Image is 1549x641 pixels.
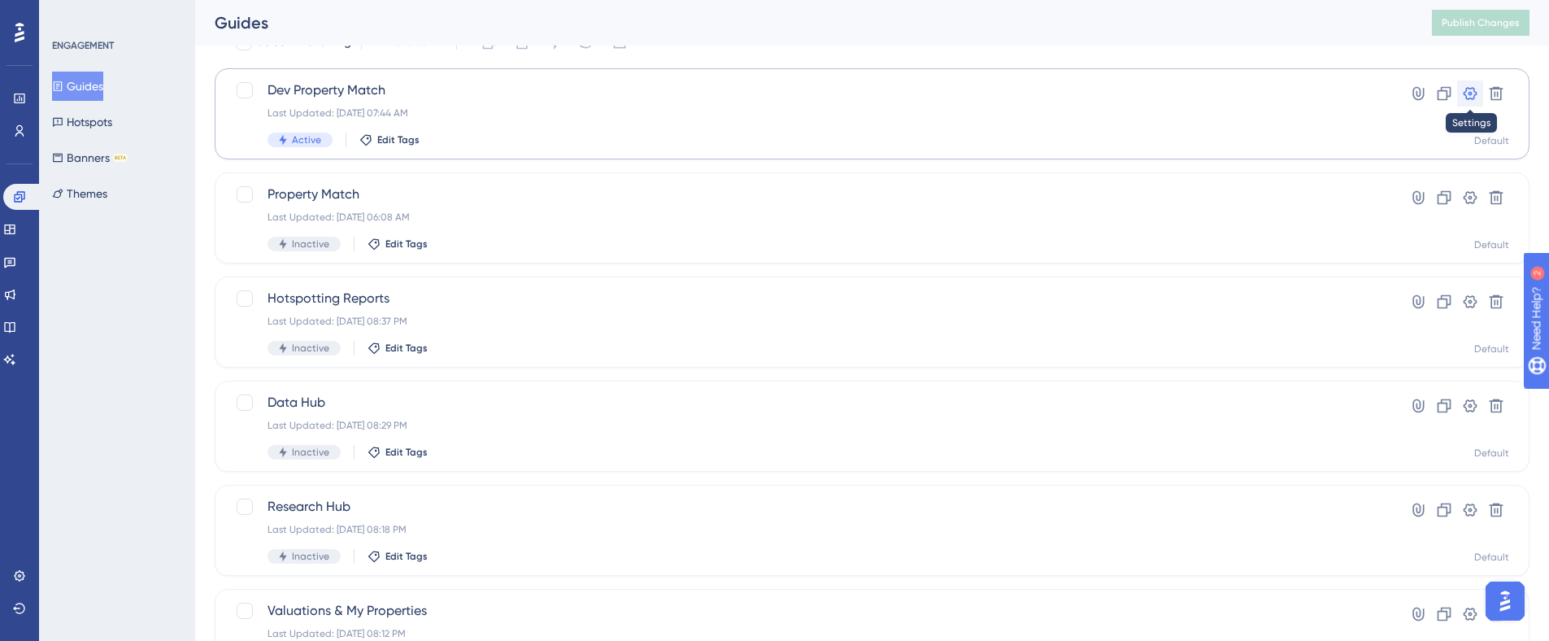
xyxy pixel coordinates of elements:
[52,179,107,208] button: Themes
[385,238,428,251] span: Edit Tags
[1474,551,1509,564] div: Default
[385,550,428,563] span: Edit Tags
[268,601,1347,621] span: Valuations & My Properties
[292,133,321,146] span: Active
[268,211,1347,224] div: Last Updated: [DATE] 06:08 AM
[359,133,420,146] button: Edit Tags
[52,72,103,101] button: Guides
[292,446,329,459] span: Inactive
[268,497,1347,517] span: Research Hub
[1474,238,1509,251] div: Default
[1432,10,1529,36] button: Publish Changes
[385,342,428,355] span: Edit Tags
[268,81,1347,100] span: Dev Property Match
[52,107,112,137] button: Hotspots
[385,446,428,459] span: Edit Tags
[268,523,1347,536] div: Last Updated: [DATE] 08:18 PM
[292,238,329,251] span: Inactive
[38,4,102,24] span: Need Help?
[368,550,428,563] button: Edit Tags
[292,550,329,563] span: Inactive
[377,133,420,146] span: Edit Tags
[52,39,114,52] div: ENGAGEMENT
[268,107,1347,120] div: Last Updated: [DATE] 07:44 AM
[268,419,1347,432] div: Last Updated: [DATE] 08:29 PM
[292,342,329,355] span: Inactive
[268,627,1347,640] div: Last Updated: [DATE] 08:12 PM
[268,315,1347,328] div: Last Updated: [DATE] 08:37 PM
[113,8,118,21] div: 2
[268,393,1347,412] span: Data Hub
[368,238,428,251] button: Edit Tags
[1474,342,1509,355] div: Default
[215,11,1391,34] div: Guides
[1481,577,1529,626] iframe: UserGuiding AI Assistant Launcher
[52,143,128,172] button: BannersBETA
[368,446,428,459] button: Edit Tags
[268,289,1347,308] span: Hotspotting Reports
[368,342,428,355] button: Edit Tags
[113,154,128,162] div: BETA
[1442,16,1520,29] span: Publish Changes
[1474,134,1509,147] div: Default
[1474,447,1509,460] div: Default
[268,185,1347,204] span: Property Match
